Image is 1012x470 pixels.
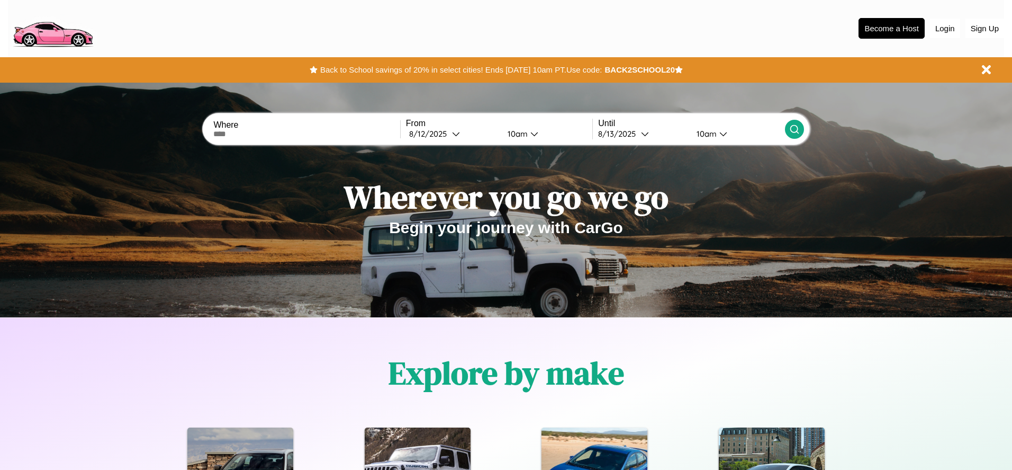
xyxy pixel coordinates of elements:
button: 10am [499,128,592,139]
div: 10am [502,129,530,139]
button: Login [930,19,960,38]
div: 8 / 12 / 2025 [409,129,452,139]
div: 10am [691,129,719,139]
button: 8/12/2025 [406,128,499,139]
label: From [406,119,592,128]
h1: Explore by make [388,351,624,395]
img: logo [8,5,97,50]
button: Back to School savings of 20% in select cities! Ends [DATE] 10am PT.Use code: [318,63,604,77]
label: Where [213,120,400,130]
button: Become a Host [859,18,925,39]
button: Sign Up [965,19,1004,38]
b: BACK2SCHOOL20 [604,65,675,74]
button: 10am [688,128,784,139]
div: 8 / 13 / 2025 [598,129,641,139]
label: Until [598,119,784,128]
